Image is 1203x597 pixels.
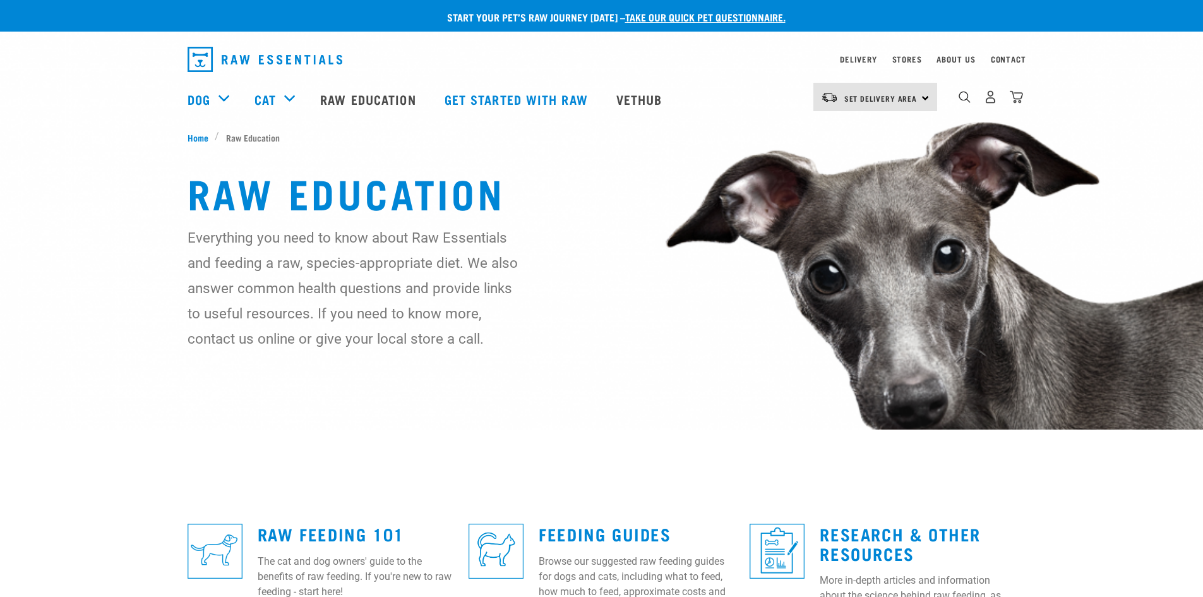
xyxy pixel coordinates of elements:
[821,92,838,103] img: van-moving.png
[188,131,215,144] a: Home
[820,529,981,558] a: Research & Other Resources
[188,131,208,144] span: Home
[188,524,242,579] img: re-icons-dog3-sq-blue.png
[750,524,805,579] img: re-icons-healthcheck1-sq-blue.png
[254,90,276,109] a: Cat
[892,57,922,61] a: Stores
[625,14,786,20] a: take our quick pet questionnaire.
[959,91,971,103] img: home-icon-1@2x.png
[844,96,918,100] span: Set Delivery Area
[539,529,671,538] a: Feeding Guides
[984,90,997,104] img: user.png
[1010,90,1023,104] img: home-icon@2x.png
[177,42,1026,77] nav: dropdown navigation
[432,74,604,124] a: Get started with Raw
[258,529,404,538] a: Raw Feeding 101
[991,57,1026,61] a: Contact
[840,57,877,61] a: Delivery
[188,47,342,72] img: Raw Essentials Logo
[188,169,1016,215] h1: Raw Education
[604,74,678,124] a: Vethub
[469,524,524,579] img: re-icons-cat2-sq-blue.png
[937,57,975,61] a: About Us
[188,225,519,351] p: Everything you need to know about Raw Essentials and feeding a raw, species-appropriate diet. We ...
[308,74,431,124] a: Raw Education
[188,131,1016,144] nav: breadcrumbs
[188,90,210,109] a: Dog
